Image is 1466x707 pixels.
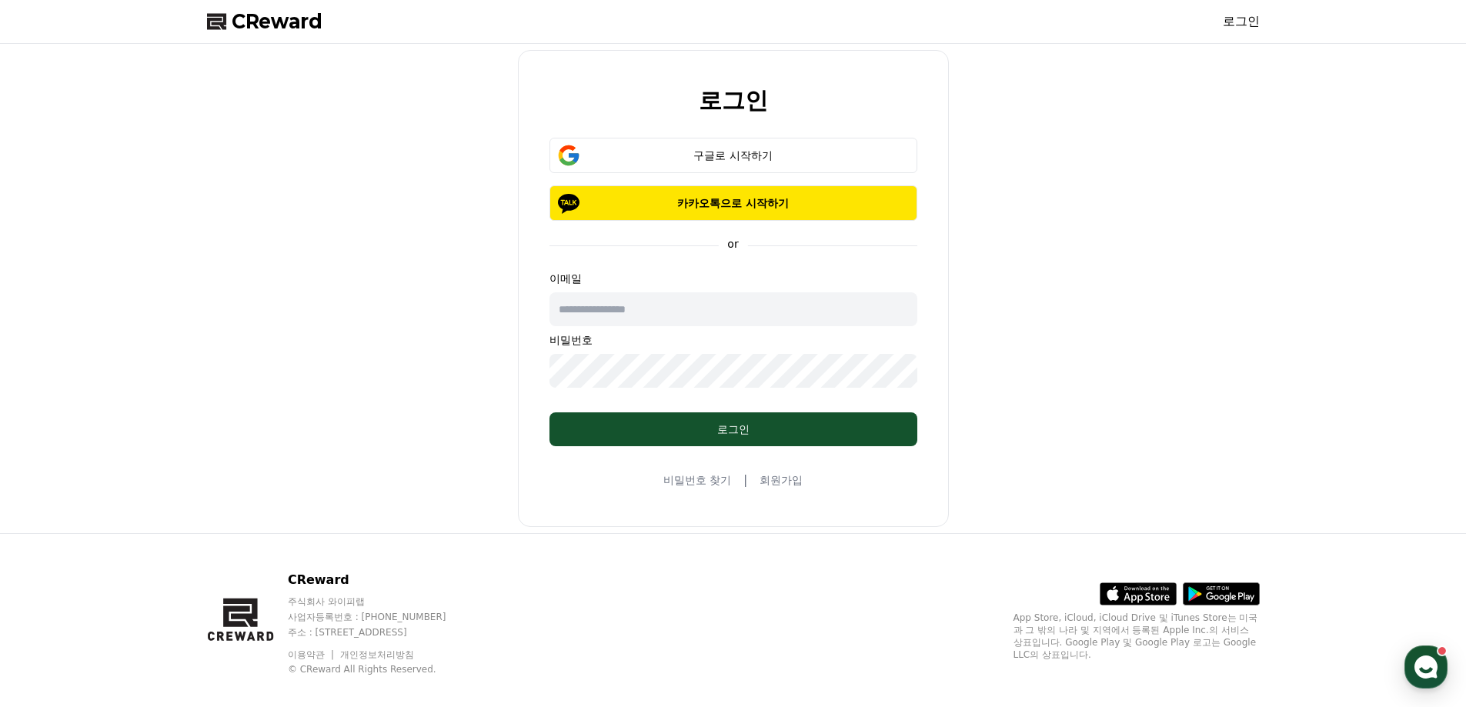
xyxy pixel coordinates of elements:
[207,9,322,34] a: CReward
[232,9,322,34] span: CReward
[743,471,747,489] span: |
[340,649,414,660] a: 개인정보처리방침
[549,185,917,221] button: 카카오톡으로 시작하기
[288,663,476,675] p: © CReward All Rights Reserved.
[760,472,803,488] a: 회원가입
[288,626,476,639] p: 주소 : [STREET_ADDRESS]
[580,422,887,437] div: 로그인
[549,138,917,173] button: 구글로 시작하기
[572,195,895,211] p: 카카오톡으로 시작하기
[288,649,336,660] a: 이용약관
[718,236,747,252] p: or
[549,271,917,286] p: 이메일
[1223,12,1260,31] a: 로그인
[288,595,476,608] p: 주식회사 와이피랩
[663,472,731,488] a: 비밀번호 찾기
[699,88,768,113] h2: 로그인
[549,412,917,446] button: 로그인
[549,332,917,348] p: 비밀번호
[572,148,895,163] div: 구글로 시작하기
[288,611,476,623] p: 사업자등록번호 : [PHONE_NUMBER]
[1014,612,1260,661] p: App Store, iCloud, iCloud Drive 및 iTunes Store는 미국과 그 밖의 나라 및 지역에서 등록된 Apple Inc.의 서비스 상표입니다. Goo...
[288,571,476,589] p: CReward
